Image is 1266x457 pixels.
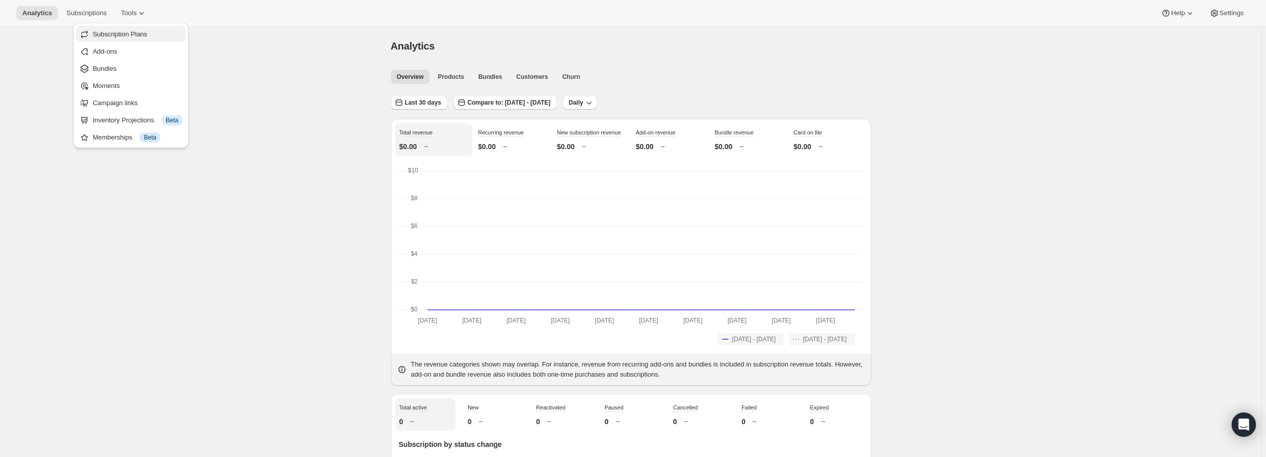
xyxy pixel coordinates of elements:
[715,129,754,135] span: Bundle revenue
[595,317,614,324] text: [DATE]
[536,417,540,427] p: 0
[405,99,441,107] span: Last 30 days
[468,417,472,427] p: 0
[166,116,178,124] span: Beta
[816,317,835,324] text: [DATE]
[462,317,481,324] text: [DATE]
[144,133,156,142] span: Beta
[732,335,776,343] span: [DATE] - [DATE]
[478,142,496,152] p: $0.00
[1219,9,1244,17] span: Settings
[399,129,433,135] span: Total revenue
[683,317,702,324] text: [DATE]
[1203,6,1250,20] button: Settings
[399,404,427,410] span: Total active
[391,40,435,52] span: Analytics
[93,99,138,107] span: Campaign links
[76,60,185,76] button: Bundles
[742,417,746,427] p: 0
[438,73,464,81] span: Products
[639,317,658,324] text: [DATE]
[563,96,598,110] button: Daily
[93,82,119,89] span: Moments
[562,73,580,81] span: Churn
[76,129,185,145] button: Memberships
[1232,413,1256,437] div: Open Intercom Messenger
[673,417,677,427] p: 0
[551,317,570,324] text: [DATE]
[794,129,822,135] span: Card on file
[506,317,525,324] text: [DATE]
[93,48,117,55] span: Add-ons
[1171,9,1185,17] span: Help
[397,73,424,81] span: Overview
[418,317,437,324] text: [DATE]
[605,404,623,410] span: Paused
[742,404,757,410] span: Failed
[789,333,854,345] button: [DATE] - [DATE]
[60,6,113,20] button: Subscriptions
[636,142,654,152] p: $0.00
[93,115,182,125] div: Inventory Projections
[810,404,829,410] span: Expired
[76,95,185,111] button: Campaign links
[391,96,447,110] button: Last 30 days
[810,417,814,427] p: 0
[454,96,557,110] button: Compare to: [DATE] - [DATE]
[727,317,746,324] text: [DATE]
[399,439,863,449] p: Subscription by status change
[468,404,479,410] span: New
[557,129,621,135] span: New subscription revenue
[411,306,418,313] text: $0
[718,333,784,345] button: [DATE] - [DATE]
[605,417,609,427] p: 0
[399,142,417,152] p: $0.00
[399,417,403,427] p: 0
[115,6,153,20] button: Tools
[22,9,52,17] span: Analytics
[411,250,418,257] text: $4
[478,129,524,135] span: Recurring revenue
[715,142,733,152] p: $0.00
[557,142,575,152] p: $0.00
[93,132,182,143] div: Memberships
[93,65,116,72] span: Bundles
[794,142,811,152] p: $0.00
[93,30,147,38] span: Subscription Plans
[76,43,185,59] button: Add-ons
[411,195,418,202] text: $8
[76,112,185,128] button: Inventory Projections
[673,404,698,410] span: Cancelled
[76,77,185,94] button: Moments
[516,73,548,81] span: Customers
[569,99,583,107] span: Daily
[468,99,551,107] span: Compare to: [DATE] - [DATE]
[803,335,846,343] span: [DATE] - [DATE]
[772,317,791,324] text: [DATE]
[478,73,502,81] span: Bundles
[636,129,675,135] span: Add-on revenue
[536,404,565,410] span: Reactivated
[66,9,107,17] span: Subscriptions
[16,6,58,20] button: Analytics
[76,26,185,42] button: Subscription Plans
[1155,6,1201,20] button: Help
[121,9,137,17] span: Tools
[411,222,418,230] text: $6
[408,167,418,174] text: $10
[411,278,418,285] text: $2
[411,359,865,380] p: The revenue categories shown may overlap. For instance, revenue from recurring add-ons and bundle...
